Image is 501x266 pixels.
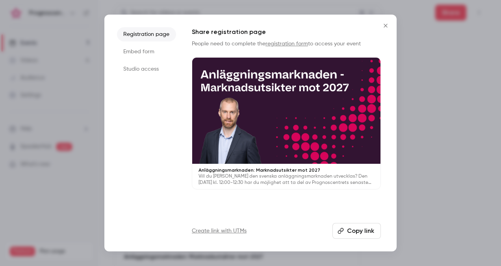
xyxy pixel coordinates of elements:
h1: Share registration page [192,27,381,37]
a: registration form [265,41,308,47]
button: Close [378,18,393,34]
p: Vill du [PERSON_NAME] den svenska anläggningsmarknaden utvecklas? Den [DATE] kl. 12:00-12:30 har ... [199,173,374,186]
p: People need to complete the to access your event [192,40,381,48]
button: Copy link [332,223,381,239]
a: Anläggningsmarknaden: Marknadsutsikter mot 2027Vill du [PERSON_NAME] den svenska anläggningsmarkn... [192,57,381,189]
p: Anläggningsmarknaden: Marknadsutsikter mot 2027 [199,167,374,173]
li: Studio access [117,62,176,76]
a: Create link with UTMs [192,227,247,235]
li: Embed form [117,45,176,59]
li: Registration page [117,27,176,41]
